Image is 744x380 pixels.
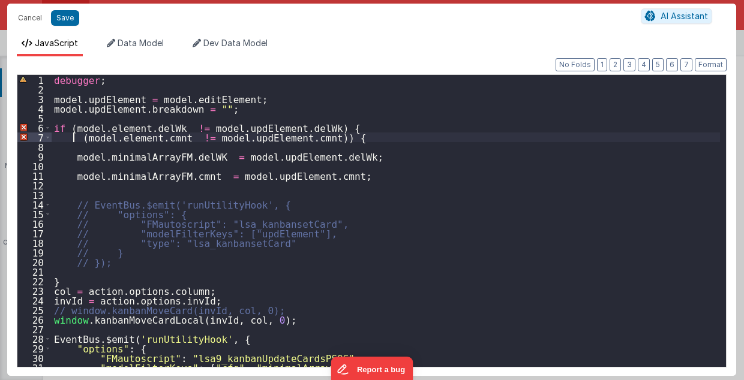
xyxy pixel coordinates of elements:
button: 7 [680,58,692,71]
div: 15 [17,209,52,219]
div: 3 [17,94,52,104]
button: Save [51,10,79,26]
div: 30 [17,353,52,363]
div: 12 [17,180,52,190]
div: 7 [17,132,52,142]
span: AI Assistant [661,11,708,21]
div: 18 [17,238,52,248]
button: 4 [638,58,650,71]
div: 20 [17,257,52,267]
div: 26 [17,315,52,324]
div: 4 [17,104,52,113]
span: Dev Data Model [203,38,268,48]
div: 9 [17,152,52,161]
div: 21 [17,267,52,276]
div: 19 [17,248,52,257]
div: 17 [17,228,52,238]
div: 13 [17,190,52,200]
div: 23 [17,286,52,295]
button: AI Assistant [641,8,712,24]
div: 5 [17,113,52,123]
div: 24 [17,295,52,305]
button: 2 [610,58,621,71]
button: 6 [666,58,678,71]
div: 8 [17,142,52,152]
span: Data Model [118,38,164,48]
div: 29 [17,343,52,353]
div: 25 [17,305,52,315]
div: 10 [17,161,52,171]
div: 27 [17,324,52,334]
div: 1 [17,75,52,85]
div: 22 [17,276,52,286]
div: 2 [17,85,52,94]
div: 11 [17,171,52,180]
div: 6 [17,123,52,132]
div: 31 [17,363,52,372]
button: 3 [623,58,635,71]
button: 1 [597,58,607,71]
div: 28 [17,334,52,343]
button: No Folds [556,58,595,71]
div: 16 [17,219,52,228]
button: 5 [652,58,664,71]
button: Format [695,58,727,71]
button: Cancel [12,10,48,26]
div: 14 [17,200,52,209]
span: JavaScript [35,38,78,48]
